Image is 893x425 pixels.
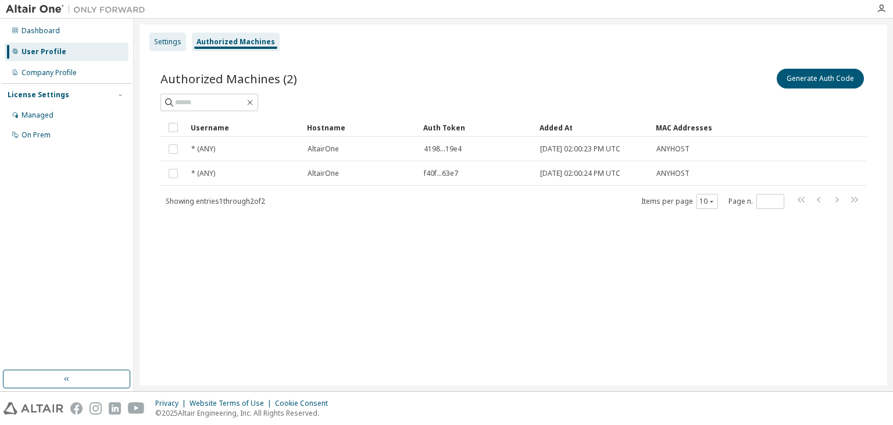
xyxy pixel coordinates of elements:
[166,196,265,206] span: Showing entries 1 through 2 of 2
[308,144,339,154] span: AltairOne
[275,399,335,408] div: Cookie Consent
[641,194,718,209] span: Items per page
[190,399,275,408] div: Website Terms of Use
[22,111,53,120] div: Managed
[160,70,297,87] span: Authorized Machines (2)
[22,130,51,140] div: On Prem
[70,402,83,415] img: facebook.svg
[128,402,145,415] img: youtube.svg
[6,3,151,15] img: Altair One
[22,26,60,36] div: Dashboard
[424,144,462,154] span: 4198...19e4
[155,399,190,408] div: Privacy
[423,118,530,137] div: Auth Token
[699,197,715,206] button: 10
[197,37,275,47] div: Authorized Machines
[424,169,458,178] span: f40f...63e7
[777,69,864,88] button: Generate Auth Code
[656,144,690,154] span: ANYHOST
[191,169,215,178] span: * (ANY)
[656,169,690,178] span: ANYHOST
[8,90,69,100] div: License Settings
[656,118,744,137] div: MAC Addresses
[728,194,784,209] span: Page n.
[307,118,414,137] div: Hostname
[155,408,335,418] p: © 2025 Altair Engineering, Inc. All Rights Reserved.
[22,47,66,56] div: User Profile
[90,402,102,415] img: instagram.svg
[540,144,620,154] span: [DATE] 02:00:23 PM UTC
[540,118,646,137] div: Added At
[540,169,620,178] span: [DATE] 02:00:24 PM UTC
[191,118,298,137] div: Username
[22,68,77,77] div: Company Profile
[3,402,63,415] img: altair_logo.svg
[191,144,215,154] span: * (ANY)
[109,402,121,415] img: linkedin.svg
[308,169,339,178] span: AltairOne
[154,37,181,47] div: Settings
